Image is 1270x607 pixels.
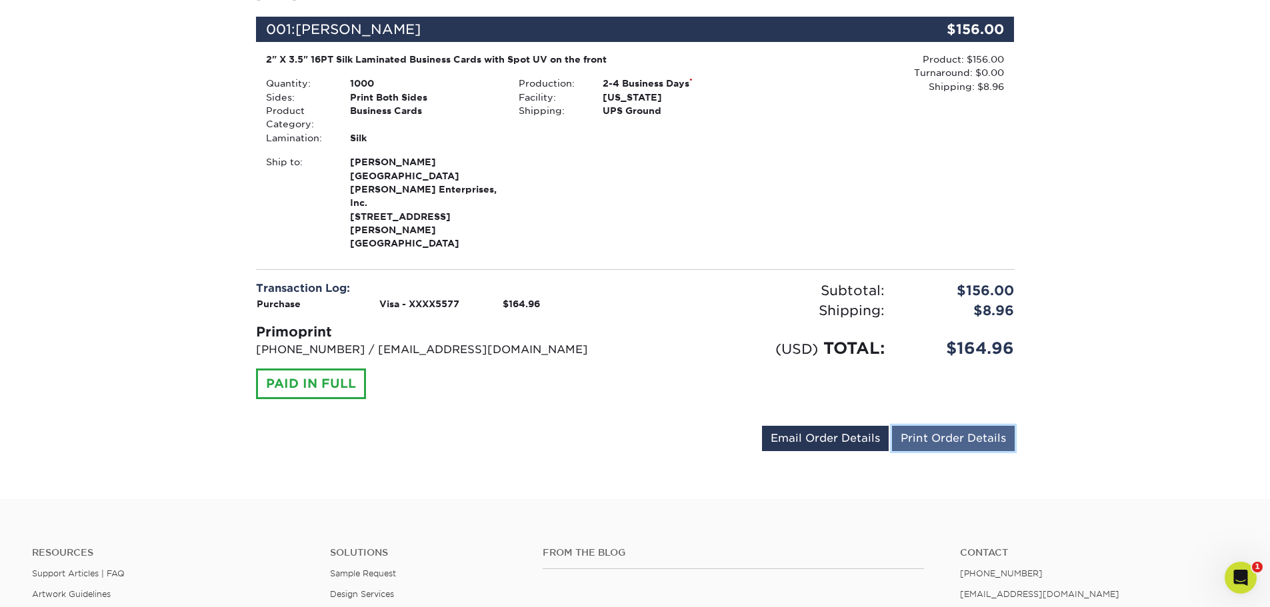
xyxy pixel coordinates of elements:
[256,104,340,131] div: Product Category:
[295,21,421,37] span: [PERSON_NAME]
[256,77,340,90] div: Quantity:
[330,589,394,599] a: Design Services
[593,77,761,90] div: 2-4 Business Days
[593,91,761,104] div: [US_STATE]
[256,131,340,145] div: Lamination:
[635,301,895,320] div: Shipping:
[888,17,1015,42] div: $156.00
[256,281,625,297] div: Transaction Log:
[330,568,396,578] a: Sample Request
[762,426,889,451] a: Email Order Details
[960,547,1238,558] a: Contact
[257,299,301,309] strong: Purchase
[256,322,625,342] div: Primoprint
[330,547,523,558] h4: Solutions
[509,91,593,104] div: Facility:
[256,91,340,104] div: Sides:
[256,17,888,42] div: 001:
[340,91,509,104] div: Print Both Sides
[823,338,885,358] span: TOTAL:
[266,53,752,66] div: 2" X 3.5" 16PT Silk Laminated Business Cards with Spot UV on the front
[350,155,499,249] strong: [GEOGRAPHIC_DATA]
[895,336,1025,360] div: $164.96
[775,340,818,357] small: (USD)
[761,53,1004,93] div: Product: $156.00 Turnaround: $0.00 Shipping: $8.96
[895,301,1025,320] div: $8.96
[340,131,509,145] div: Silk
[635,281,895,301] div: Subtotal:
[256,342,625,358] p: [PHONE_NUMBER] / [EMAIL_ADDRESS][DOMAIN_NAME]
[1225,562,1257,594] iframe: Intercom live chat
[256,155,340,251] div: Ship to:
[960,568,1043,578] a: [PHONE_NUMBER]
[32,547,310,558] h4: Resources
[350,210,499,237] span: [STREET_ADDRESS][PERSON_NAME]
[895,281,1025,301] div: $156.00
[350,155,499,183] span: [PERSON_NAME][GEOGRAPHIC_DATA]
[509,77,593,90] div: Production:
[340,77,509,90] div: 1000
[340,104,509,131] div: Business Cards
[543,547,924,558] h4: From the Blog
[503,299,540,309] strong: $164.96
[960,589,1119,599] a: [EMAIL_ADDRESS][DOMAIN_NAME]
[593,104,761,117] div: UPS Ground
[892,426,1015,451] a: Print Order Details
[509,104,593,117] div: Shipping:
[379,299,459,309] strong: Visa - XXXX5577
[350,183,499,210] span: [PERSON_NAME] Enterprises, Inc.
[256,368,366,399] div: PAID IN FULL
[1252,562,1263,572] span: 1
